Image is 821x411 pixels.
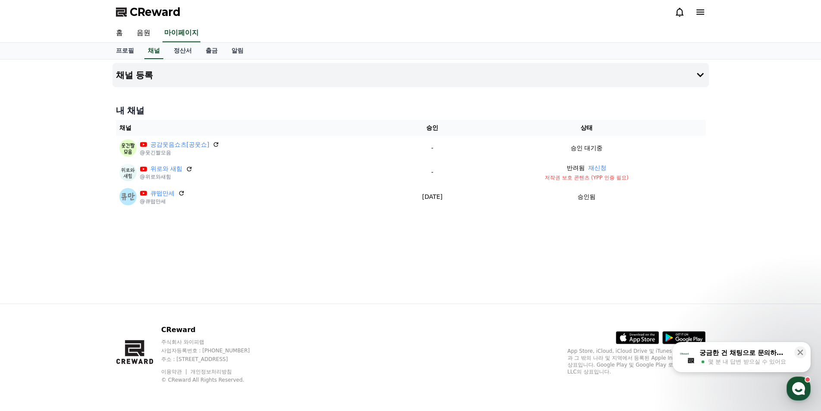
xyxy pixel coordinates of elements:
[130,24,157,42] a: 음원
[150,140,209,149] a: 공감웃음쇼츠[공웃쇼]
[161,339,266,345] p: 주식회사 와이피랩
[396,120,468,136] th: 승인
[109,43,141,59] a: 프로필
[199,43,225,59] a: 출금
[150,164,182,173] a: 위로와 새힘
[161,347,266,354] p: 사업자등록번호 : [PHONE_NUMBER]
[144,43,163,59] a: 채널
[161,369,188,375] a: 이용약관
[116,104,705,116] h4: 내 채널
[161,356,266,363] p: 주소 : [STREET_ADDRESS]
[112,63,709,87] button: 채널 등록
[225,43,250,59] a: 알림
[588,163,606,173] button: 재신청
[119,188,137,205] img: 큐떱만세
[400,192,465,201] p: [DATE]
[161,376,266,383] p: © CReward All Rights Reserved.
[140,198,185,205] p: @큐떱만세
[119,139,137,157] img: 공감웃음쇼츠[공웃쇼]
[571,144,602,153] p: 승인 대기중
[161,325,266,335] p: CReward
[130,5,181,19] span: CReward
[116,70,153,80] h4: 채널 등록
[116,5,181,19] a: CReward
[162,24,200,42] a: 마이페이지
[567,163,585,173] p: 반려됨
[119,164,137,181] img: 위로와 새힘
[140,149,220,156] p: @웃긴짤모음
[468,120,705,136] th: 상태
[167,43,199,59] a: 정산서
[190,369,232,375] a: 개인정보처리방침
[140,173,193,180] p: @위로와새힘
[578,192,596,201] p: 승인됨
[150,189,175,198] a: 큐떱만세
[471,174,702,181] p: 저작권 보호 콘텐츠 (YPP 인증 필요)
[109,24,130,42] a: 홈
[400,168,465,177] p: -
[116,120,397,136] th: 채널
[568,348,705,375] p: App Store, iCloud, iCloud Drive 및 iTunes Store는 미국과 그 밖의 나라 및 지역에서 등록된 Apple Inc.의 서비스 상표입니다. Goo...
[400,144,465,153] p: -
